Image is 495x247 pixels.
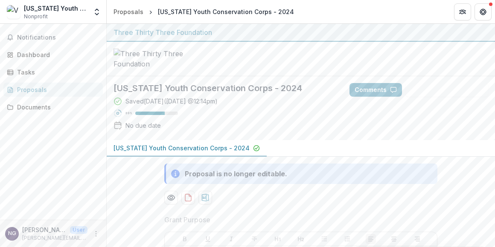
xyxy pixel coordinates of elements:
button: Underline [203,234,213,244]
span: Nonprofit [24,13,48,20]
button: Ordered List [342,234,352,244]
div: Dashboard [17,50,96,59]
div: Naomi Galimidi [8,231,16,236]
a: Tasks [3,65,103,79]
img: Vermont Youth Conservation Corps [7,5,20,19]
button: Heading 2 [296,234,306,244]
div: [US_STATE] Youth Conservation Corps - 2024 [158,7,294,16]
p: User [70,226,87,234]
div: No due date [125,121,161,130]
button: Open entity switcher [91,3,103,20]
button: More [91,229,101,239]
p: [US_STATE] Youth Conservation Corps - 2024 [114,144,250,152]
h2: [US_STATE] Youth Conservation Corps - 2024 [114,83,336,93]
div: Tasks [17,68,96,77]
button: Strike [249,234,259,244]
span: Notifications [17,34,99,41]
div: Proposal is no longer editable. [185,169,287,179]
button: Align Left [366,234,376,244]
div: Documents [17,103,96,112]
img: Three Thirty Three Foundation [114,49,199,69]
nav: breadcrumb [110,6,297,18]
div: Proposals [17,85,96,94]
a: Proposals [3,83,103,97]
button: Italicize [226,234,236,244]
a: Documents [3,100,103,114]
div: Saved [DATE] ( [DATE] @ 12:14pm ) [125,97,218,106]
a: Proposals [110,6,147,18]
button: Answer Suggestions [405,83,488,97]
button: Align Right [412,234,422,244]
button: Align Center [389,234,399,244]
button: Heading 1 [273,234,283,244]
button: Get Help [475,3,492,20]
button: Partners [454,3,471,20]
p: 69 % [125,110,132,116]
p: [PERSON_NAME] [22,225,67,234]
button: Bullet List [319,234,329,244]
p: Grant Purpose [164,215,210,225]
button: download-proposal [181,191,195,204]
p: [PERSON_NAME][EMAIL_ADDRESS][PERSON_NAME][DOMAIN_NAME] [22,234,87,242]
a: Dashboard [3,48,103,62]
div: [US_STATE] Youth Conservation Corps [24,4,87,13]
button: Bold [180,234,190,244]
button: Comments [349,83,402,97]
button: Notifications [3,31,103,44]
button: Preview cc9c172b-05d9-41f6-a25b-b3474a6ac197-0.pdf [164,191,178,204]
button: download-proposal [198,191,212,204]
div: Proposals [114,7,143,16]
div: Three Thirty Three Foundation [114,27,488,37]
